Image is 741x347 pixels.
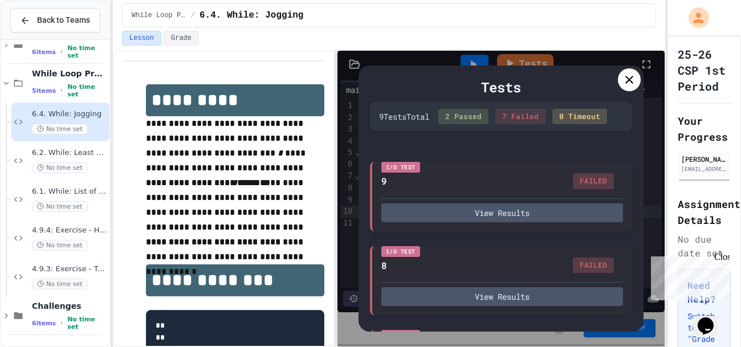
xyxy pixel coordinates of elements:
div: I/O Test [381,246,420,257]
div: I/O Test [381,162,420,173]
span: 4.9.3: Exercise - Target Sum [32,264,107,274]
button: View Results [381,203,623,222]
span: • [60,319,63,328]
div: FAILED [573,258,614,273]
span: 4.9.4: Exercise - Higher or Lower I [32,226,107,235]
div: FAILED [573,173,614,189]
button: View Results [381,287,623,306]
span: Back to Teams [37,14,90,26]
div: My Account [677,5,712,31]
span: 6.1. While: List of squares [32,187,107,197]
div: 8 [381,259,387,272]
div: Tests [370,77,632,97]
div: 9 [381,174,387,188]
span: No time set [67,316,107,330]
span: No time set [67,44,107,59]
button: Back to Teams [10,8,100,32]
span: No time set [67,83,107,98]
button: Grade [164,31,199,46]
div: No due date set [678,232,731,260]
iframe: chat widget [646,252,730,300]
iframe: chat widget [693,301,730,336]
div: 9 Test s Total [379,111,429,123]
span: While Loop Projects [132,11,186,20]
h1: 25-26 CSP 1st Period [678,46,731,94]
div: 0 Timeout [552,109,607,125]
span: No time set [32,279,88,289]
span: No time set [32,124,88,134]
div: [PERSON_NAME] [681,154,727,164]
div: [EMAIL_ADDRESS][DOMAIN_NAME] [681,165,727,173]
span: / [191,11,195,20]
h2: Assignment Details [678,196,731,228]
span: Challenges [32,301,107,311]
div: 2 Passed [438,109,488,125]
div: 7 Failed [495,109,545,125]
span: 6.4. While: Jogging [199,9,303,22]
button: Lesson [122,31,161,46]
h2: Your Progress [678,113,731,145]
span: 6.2. While: Least divisor [32,148,107,158]
span: 6 items [32,320,56,327]
span: 6.4. While: Jogging [32,109,107,119]
div: Chat with us now!Close [5,5,79,72]
span: • [60,86,63,95]
span: • [60,47,63,56]
span: No time set [32,240,88,251]
span: 6 items [32,48,56,56]
span: No time set [32,162,88,173]
span: While Loop Projects [32,68,107,79]
span: 5 items [32,87,56,95]
span: No time set [32,201,88,212]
